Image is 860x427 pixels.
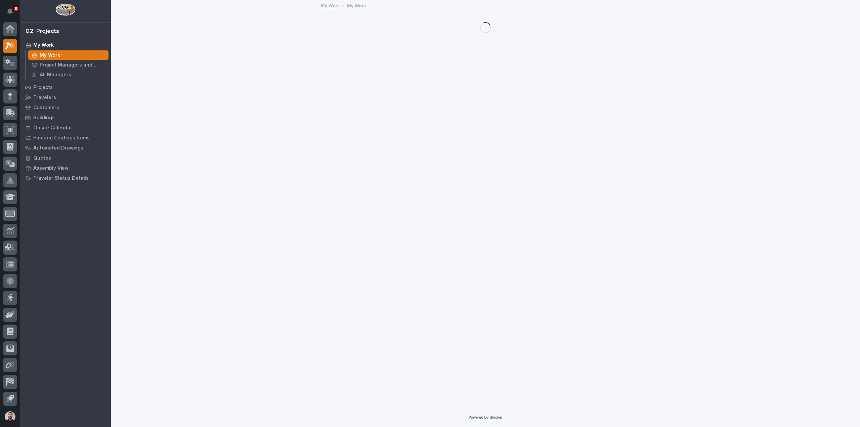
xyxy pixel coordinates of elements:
[347,2,366,9] p: My Work
[20,153,111,163] a: Quotes
[26,28,59,35] div: 02. Projects
[20,113,111,123] a: Buildings
[33,85,53,91] p: Projects
[20,133,111,143] a: Fab and Coatings Items
[33,145,83,151] p: Automated Drawings
[20,143,111,153] a: Automated Drawings
[20,82,111,92] a: Projects
[40,52,60,58] p: My Work
[26,60,111,70] a: Project Managers and Engineers
[55,3,75,16] img: Workspace Logo
[33,42,54,48] p: My Work
[33,175,89,181] p: Traveler Status Details
[15,6,17,11] p: 8
[26,70,111,79] a: All Managers
[468,415,502,419] a: Powered By Stacker
[33,135,90,141] p: Fab and Coatings Items
[20,163,111,173] a: Assembly View
[33,95,56,101] p: Travelers
[40,72,71,78] p: All Managers
[3,410,17,424] button: users-avatar
[26,50,111,60] a: My Work
[33,155,51,161] p: Quotes
[33,105,59,111] p: Customers
[33,125,72,131] p: Onsite Calendar
[321,1,340,9] a: My Work
[20,92,111,102] a: Travelers
[20,123,111,133] a: Onsite Calendar
[20,173,111,183] a: Traveler Status Details
[33,115,55,121] p: Buildings
[40,62,106,68] p: Project Managers and Engineers
[20,102,111,113] a: Customers
[8,8,17,19] div: Notifications8
[3,4,17,18] button: Notifications
[20,40,111,50] a: My Work
[33,165,69,171] p: Assembly View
